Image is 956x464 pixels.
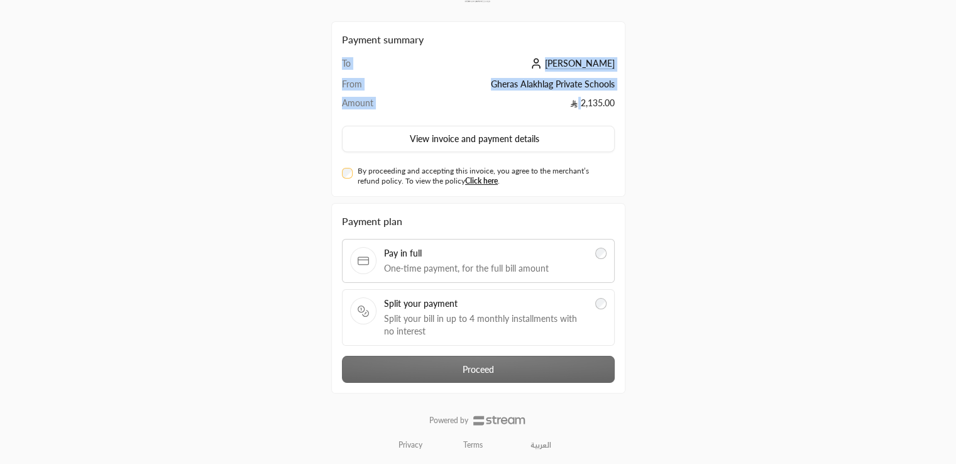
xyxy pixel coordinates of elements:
a: Click here [465,176,498,185]
a: [PERSON_NAME] [527,58,615,69]
span: Split your bill in up to 4 monthly installments with no interest [384,312,588,338]
span: Pay in full [384,247,588,260]
span: [PERSON_NAME] [545,58,615,69]
p: Powered by [429,416,468,426]
h2: Payment summary [342,32,615,47]
td: From [342,78,397,97]
a: Terms [463,440,483,450]
button: View invoice and payment details [342,126,615,152]
td: Gheras Alakhlag Private Schools [397,78,614,97]
label: By proceeding and accepting this invoice, you agree to the merchant’s refund policy. To view the ... [358,166,610,186]
input: Split your paymentSplit your bill in up to 4 monthly installments with no interest [595,298,607,309]
span: One-time payment, for the full bill amount [384,262,588,275]
td: Amount [342,97,397,116]
td: 2,135.00 [397,97,614,116]
a: العربية [524,435,558,455]
input: Pay in fullOne-time payment, for the full bill amount [595,248,607,259]
span: Split your payment [384,297,588,310]
div: Payment plan [342,214,615,229]
a: Privacy [398,440,422,450]
td: To [342,57,397,78]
